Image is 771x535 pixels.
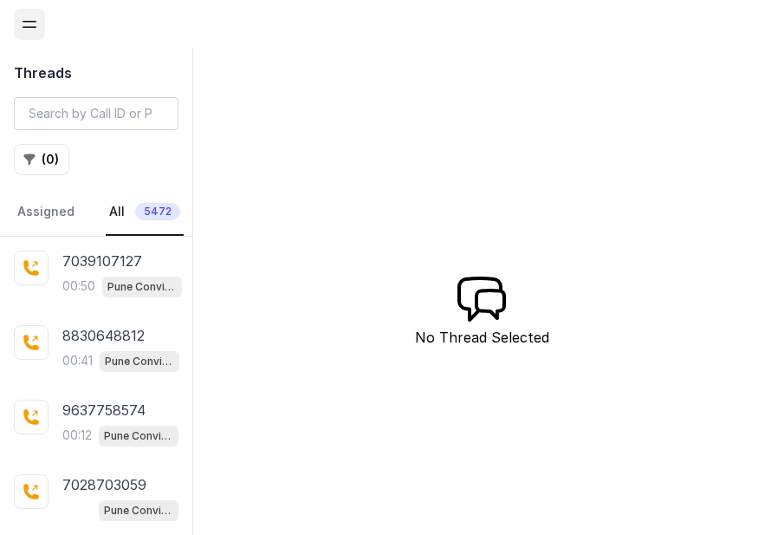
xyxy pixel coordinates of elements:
[104,427,173,445] p: Pune Conviction HR Outbound Assistant
[62,325,145,346] p: 8830648812
[62,277,95,295] p: 00:50
[105,353,174,370] p: Pune Conviction HR Outbound Assistant
[14,9,45,40] button: Open navigation
[415,327,549,348] p: No Thread Selected
[135,203,180,220] span: 5472
[14,189,78,236] a: Assigned
[62,474,146,495] p: 7028703059
[62,427,92,444] p: 00:12
[62,352,93,369] p: 00:41
[62,400,146,421] p: 9637758574
[14,97,178,130] input: Search by Call ID or Phone Number
[14,144,69,175] button: (0)
[62,251,142,271] p: 7039107127
[106,189,184,236] a: All5472
[104,502,173,519] p: Pune Conviction HR Outbound Assistant
[14,189,178,236] nav: Tabs
[107,278,177,296] p: Pune Conviction HR Outbound Assistant
[14,62,178,83] h2: Threads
